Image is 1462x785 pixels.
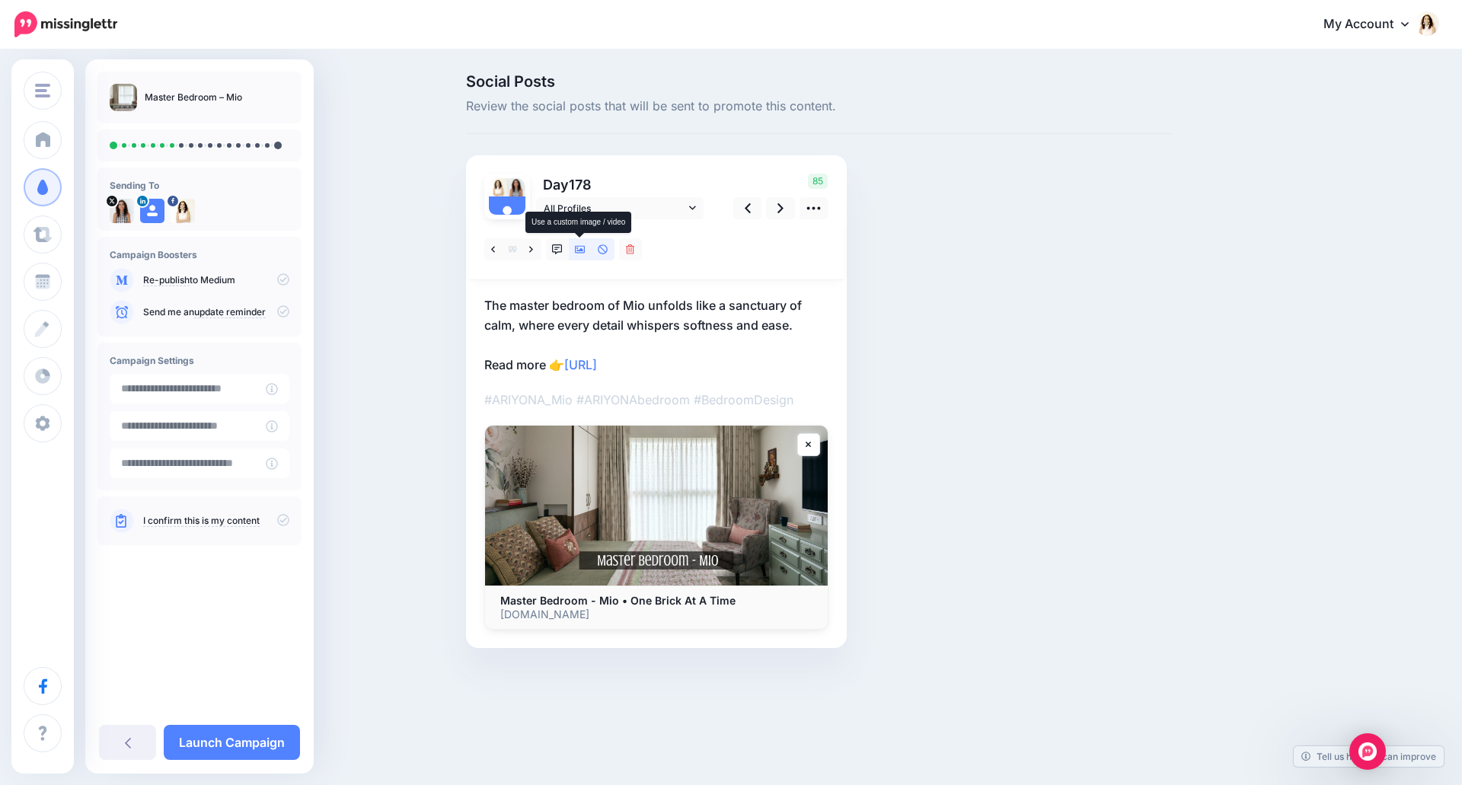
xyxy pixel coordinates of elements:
p: to Medium [143,273,289,287]
h4: Campaign Settings [110,355,289,366]
span: Social Posts [466,74,1173,89]
h4: Campaign Boosters [110,249,289,260]
img: 8LzpjWeL-22117.jpg [507,178,525,196]
a: I confirm this is my content [143,515,260,527]
p: The master bedroom of Mio unfolds like a sanctuary of calm, where every detail whispers softness ... [484,295,828,375]
div: Open Intercom Messenger [1349,733,1386,770]
img: 20479796_1519423771450404_4084095130666208276_n-bsa32121.jpg [489,178,507,196]
p: Day [536,174,706,196]
img: Master Bedroom - Mio • One Brick At A Time [485,426,828,586]
p: #ARIYONA_Mio #ARIYONAbedroom #BedroomDesign [484,390,828,410]
p: Send me an [143,305,289,319]
a: Re-publish [143,274,190,286]
img: 20479796_1519423771450404_4084095130666208276_n-bsa32121.jpg [171,199,195,223]
b: Master Bedroom - Mio • One Brick At A Time [500,594,736,607]
p: Master Bedroom – Mio [145,90,242,105]
a: Tell us how we can improve [1294,746,1444,767]
p: [DOMAIN_NAME] [500,608,812,621]
span: 85 [808,174,828,189]
img: user_default_image.png [140,199,164,223]
span: Review the social posts that will be sent to promote this content. [466,97,1173,116]
span: All Profiles [544,200,685,216]
a: All Profiles [536,197,704,219]
img: 8LzpjWeL-22117.jpg [110,199,134,223]
img: Missinglettr [14,11,117,37]
span: 178 [569,177,592,193]
img: user_default_image.png [489,196,525,233]
a: update reminder [194,306,266,318]
h4: Sending To [110,180,289,191]
img: bbb1bc12dae7058a535bade0ce50a7c8_thumb.jpg [110,84,137,111]
a: [URL] [564,357,597,372]
a: My Account [1308,6,1439,43]
img: menu.png [35,84,50,97]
